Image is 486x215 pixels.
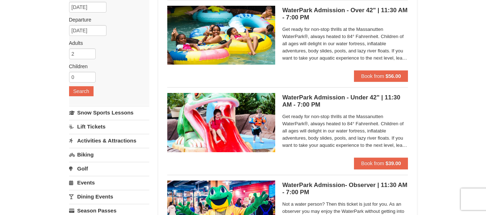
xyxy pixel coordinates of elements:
[69,176,149,189] a: Events
[167,93,275,152] img: 6619917-1570-0b90b492.jpg
[282,113,408,149] span: Get ready for non-stop thrills at the Massanutten WaterPark®, always heated to 84° Fahrenheit. Ch...
[386,160,401,166] strong: $39.00
[354,158,408,169] button: Book from $39.00
[354,70,408,82] button: Book from $56.00
[69,134,149,147] a: Activities & Attractions
[69,106,149,119] a: Snow Sports Lessons
[282,182,408,196] h5: WaterPark Admission- Observer | 11:30 AM - 7:00 PM
[361,160,384,166] span: Book from
[386,73,401,79] strong: $56.00
[69,162,149,175] a: Golf
[69,120,149,133] a: Lift Tickets
[69,86,94,96] button: Search
[69,63,144,70] label: Children
[69,16,144,23] label: Departure
[69,190,149,203] a: Dining Events
[69,39,144,47] label: Adults
[361,73,384,79] span: Book from
[282,26,408,62] span: Get ready for non-stop thrills at the Massanutten WaterPark®, always heated to 84° Fahrenheit. Ch...
[167,6,275,65] img: 6619917-1560-394ba125.jpg
[282,94,408,108] h5: WaterPark Admission - Under 42" | 11:30 AM - 7:00 PM
[282,7,408,21] h5: WaterPark Admission - Over 42" | 11:30 AM - 7:00 PM
[69,148,149,161] a: Biking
